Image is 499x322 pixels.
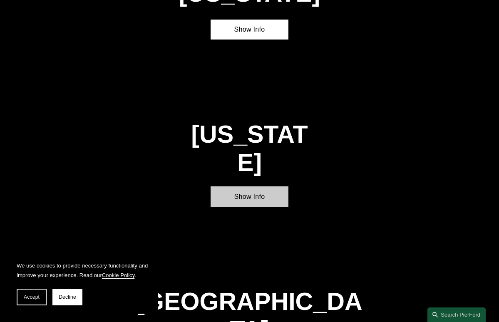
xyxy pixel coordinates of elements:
a: Show Info [211,20,289,40]
a: Cookie Policy [102,272,134,278]
a: Show Info [211,186,289,206]
span: Decline [59,294,76,300]
a: Search this site [427,307,486,322]
span: Accept [24,294,40,300]
h1: [US_STATE] [191,120,308,176]
button: Decline [52,289,82,305]
section: Cookie banner [8,253,158,314]
button: Accept [17,289,47,305]
p: We use cookies to provide necessary functionality and improve your experience. Read our . [17,261,150,280]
